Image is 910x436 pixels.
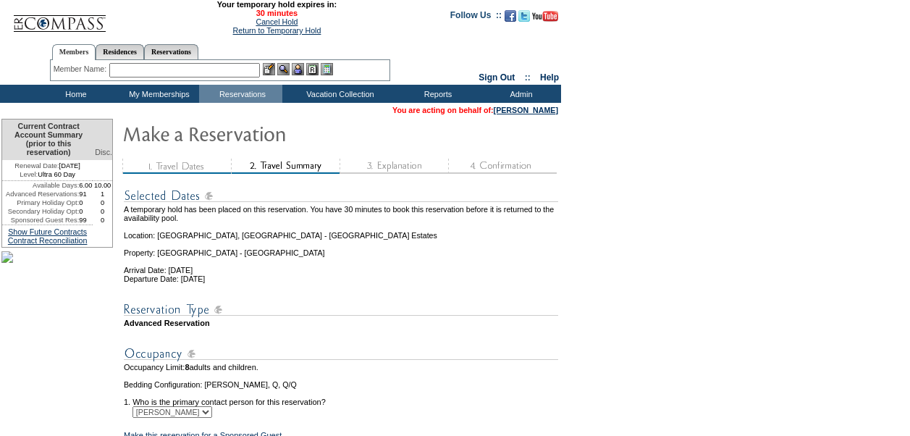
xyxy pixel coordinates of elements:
[2,160,93,170] td: [DATE]
[478,85,561,103] td: Admin
[114,9,439,17] span: 30 minutes
[505,10,516,22] img: Become our fan on Facebook
[8,227,87,236] a: Show Future Contracts
[124,222,558,240] td: Location: [GEOGRAPHIC_DATA], [GEOGRAPHIC_DATA] - [GEOGRAPHIC_DATA] Estates
[14,162,59,170] span: Renewal Date:
[306,63,319,75] img: Reservations
[340,159,448,174] img: step3_state1.gif
[124,187,558,205] img: subTtlSelectedDates.gif
[450,9,502,26] td: Follow Us ::
[12,3,106,33] img: Compass Home
[20,170,38,179] span: Level:
[494,106,558,114] a: [PERSON_NAME]
[124,205,558,222] td: A temporary hold has been placed on this reservation. You have 30 minutes to book this reservatio...
[122,159,231,174] img: step1_state3.gif
[2,216,79,225] td: Sponsored Guest Res:
[505,14,516,23] a: Become our fan on Facebook
[79,198,93,207] td: 0
[2,170,93,181] td: Ultra 60 Day
[93,198,112,207] td: 0
[532,14,558,23] a: Subscribe to our YouTube Channel
[93,190,112,198] td: 1
[122,119,412,148] img: Make Reservation
[518,14,530,23] a: Follow us on Twitter
[93,207,112,216] td: 0
[2,198,79,207] td: Primary Holiday Opt:
[79,181,93,190] td: 6.00
[199,85,282,103] td: Reservations
[479,72,515,83] a: Sign Out
[2,190,79,198] td: Advanced Reservations:
[96,44,144,59] a: Residences
[124,380,558,389] td: Bedding Configuration: [PERSON_NAME], Q, Q/Q
[231,159,340,174] img: step2_state2.gif
[124,240,558,257] td: Property: [GEOGRAPHIC_DATA] - [GEOGRAPHIC_DATA]
[2,207,79,216] td: Secondary Holiday Opt:
[540,72,559,83] a: Help
[2,120,93,160] td: Current Contract Account Summary (prior to this reservation)
[144,44,198,59] a: Reservations
[93,181,112,190] td: 10.00
[532,11,558,22] img: Subscribe to our YouTube Channel
[321,63,333,75] img: b_calculator.gif
[33,85,116,103] td: Home
[8,236,88,245] a: Contract Reconciliation
[124,389,558,406] td: 1. Who is the primary contact person for this reservation?
[392,106,558,114] span: You are acting on behalf of:
[395,85,478,103] td: Reports
[124,257,558,274] td: Arrival Date: [DATE]
[79,190,93,198] td: 91
[263,63,275,75] img: b_edit.gif
[282,85,395,103] td: Vacation Collection
[277,63,290,75] img: View
[95,148,112,156] span: Disc.
[54,63,109,75] div: Member Name:
[52,44,96,60] a: Members
[2,181,79,190] td: Available Days:
[1,251,13,263] img: Shot-11-010.jpg
[116,85,199,103] td: My Memberships
[79,207,93,216] td: 0
[124,363,558,372] td: Occupancy Limit: adults and children.
[185,363,189,372] span: 8
[233,26,321,35] a: Return to Temporary Hold
[79,216,93,225] td: 99
[124,301,558,319] img: subTtlResType.gif
[256,17,298,26] a: Cancel Hold
[93,216,112,225] td: 0
[518,10,530,22] img: Follow us on Twitter
[124,345,558,363] img: subTtlOccupancy.gif
[124,274,558,283] td: Departure Date: [DATE]
[292,63,304,75] img: Impersonate
[124,319,558,327] td: Advanced Reservation
[525,72,531,83] span: ::
[448,159,557,174] img: step4_state1.gif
